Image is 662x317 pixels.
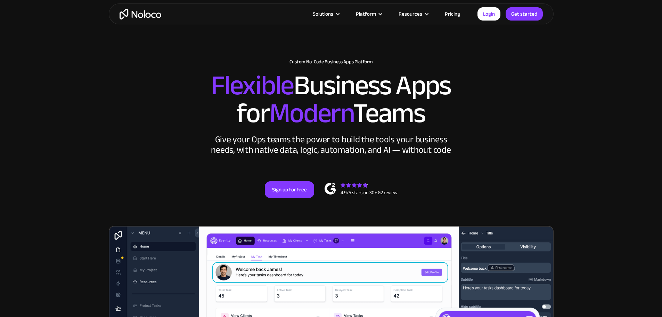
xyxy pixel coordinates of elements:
[436,9,469,18] a: Pricing
[313,9,333,18] div: Solutions
[399,9,422,18] div: Resources
[120,9,161,19] a: home
[477,7,500,21] a: Login
[304,9,347,18] div: Solutions
[116,72,547,127] h2: Business Apps for Teams
[269,87,353,139] span: Modern
[211,60,294,111] span: Flexible
[347,9,390,18] div: Platform
[265,181,314,198] a: Sign up for free
[390,9,436,18] div: Resources
[210,134,453,155] div: Give your Ops teams the power to build the tools your business needs, with native data, logic, au...
[356,9,376,18] div: Platform
[116,59,547,65] h1: Custom No-Code Business Apps Platform
[506,7,543,21] a: Get started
